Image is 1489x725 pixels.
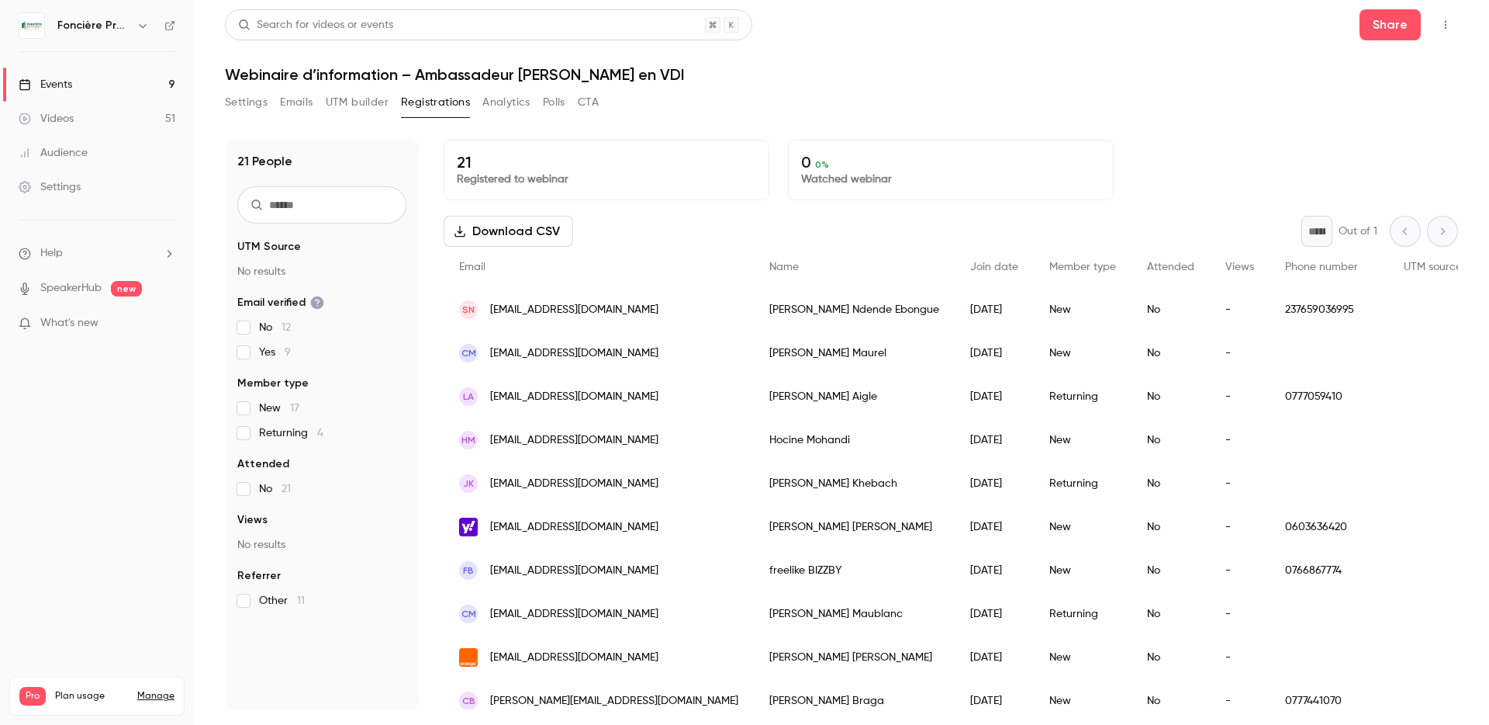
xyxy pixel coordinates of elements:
[1131,418,1210,462] div: No
[457,153,756,172] p: 21
[1210,679,1270,723] div: -
[1131,288,1210,331] div: No
[490,606,658,623] span: [EMAIL_ADDRESS][DOMAIN_NAME]
[1131,462,1210,505] div: No
[801,153,1100,172] p: 0
[754,462,955,505] div: [PERSON_NAME] Khebach
[955,592,1034,636] div: [DATE]
[237,568,281,584] span: Referrer
[1270,505,1388,549] div: 0603636420
[459,518,478,536] img: yahoo.fr
[1404,262,1462,272] span: UTM source
[1210,418,1270,462] div: -
[238,17,393,33] div: Search for videos or events
[259,593,305,609] span: Other
[19,13,44,38] img: Foncière Prosper
[237,239,301,255] span: UTM Source
[754,418,955,462] div: Hocine Mohandi
[462,694,475,708] span: CB
[317,428,323,439] span: 4
[482,90,530,115] button: Analytics
[1359,9,1421,40] button: Share
[1131,679,1210,723] div: No
[1210,505,1270,549] div: -
[490,432,658,449] span: [EMAIL_ADDRESS][DOMAIN_NAME]
[1270,375,1388,418] div: 0777059410
[225,65,1458,84] h1: Webinaire d’information – Ambassadeur [PERSON_NAME] en VDI
[970,262,1018,272] span: Join date
[543,90,565,115] button: Polls
[754,375,955,418] div: [PERSON_NAME] Aigle
[955,331,1034,375] div: [DATE]
[1210,636,1270,679] div: -
[237,512,268,528] span: Views
[1034,418,1131,462] div: New
[1339,224,1377,239] p: Out of 1
[490,476,658,492] span: [EMAIL_ADDRESS][DOMAIN_NAME]
[137,690,174,702] a: Manage
[1210,462,1270,505] div: -
[1285,262,1358,272] span: Phone number
[1034,636,1131,679] div: New
[815,159,829,170] span: 0 %
[1131,331,1210,375] div: No
[754,549,955,592] div: freelike BIZZBY
[19,245,175,262] li: help-dropdown-opener
[955,418,1034,462] div: [DATE]
[490,302,658,318] span: [EMAIL_ADDRESS][DOMAIN_NAME]
[1210,331,1270,375] div: -
[463,390,474,404] span: LA
[955,505,1034,549] div: [DATE]
[1034,462,1131,505] div: Returning
[955,288,1034,331] div: [DATE]
[280,90,313,115] button: Emails
[19,77,72,92] div: Events
[259,401,299,416] span: New
[1210,375,1270,418] div: -
[1131,375,1210,418] div: No
[57,18,130,33] h6: Foncière Prosper
[1210,592,1270,636] div: -
[237,295,324,310] span: Email verified
[40,280,102,297] a: SpeakerHub
[955,375,1034,418] div: [DATE]
[1034,375,1131,418] div: Returning
[1270,679,1388,723] div: 0777441070
[490,389,658,405] span: [EMAIL_ADDRESS][DOMAIN_NAME]
[801,172,1100,187] p: Watched webinar
[444,216,573,247] button: Download CSV
[461,607,476,621] span: CM
[459,262,485,272] span: Email
[259,320,291,335] span: No
[462,303,475,317] span: SN
[1270,549,1388,592] div: 0766867774
[461,346,476,360] span: CM
[225,90,268,115] button: Settings
[754,288,955,331] div: [PERSON_NAME] Ndende Ebongue
[40,315,98,331] span: What's new
[1270,288,1388,331] div: 237659036995
[1131,549,1210,592] div: No
[237,376,309,391] span: Member type
[259,345,291,360] span: Yes
[457,172,756,187] p: Registered to webinar
[461,433,475,447] span: HM
[490,519,658,536] span: [EMAIL_ADDRESS][DOMAIN_NAME]
[19,687,46,706] span: Pro
[55,690,128,702] span: Plan usage
[237,537,406,553] p: No results
[19,111,74,127] div: Videos
[1210,288,1270,331] div: -
[401,90,470,115] button: Registrations
[1034,549,1131,592] div: New
[459,648,478,667] img: orange.fr
[955,549,1034,592] div: [DATE]
[754,636,955,679] div: [PERSON_NAME] [PERSON_NAME]
[754,679,955,723] div: [PERSON_NAME] Braga
[285,347,291,358] span: 9
[259,425,323,441] span: Returning
[1034,505,1131,549] div: New
[1034,592,1131,636] div: Returning
[40,245,63,262] span: Help
[1049,262,1116,272] span: Member type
